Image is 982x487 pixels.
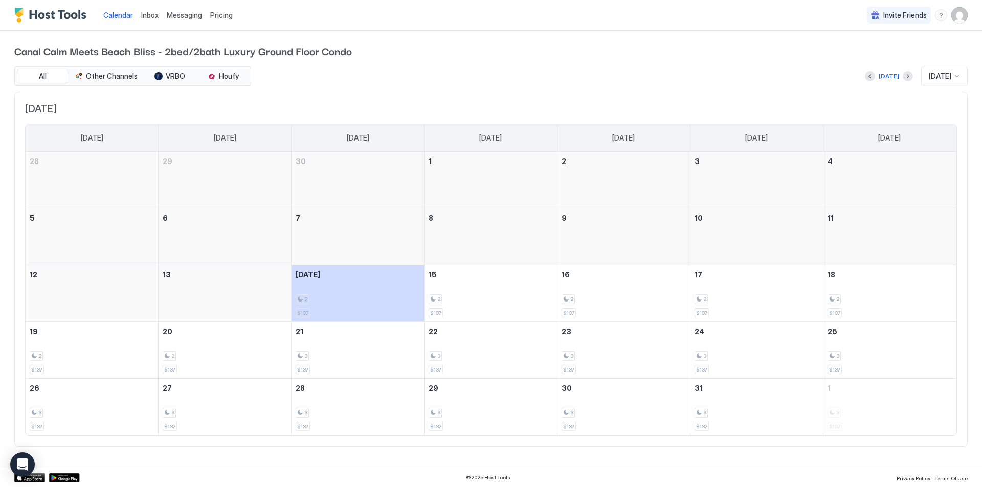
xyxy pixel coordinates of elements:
[26,152,158,171] a: September 28, 2025
[10,452,35,477] div: Open Intercom Messenger
[30,270,37,279] span: 12
[823,265,956,322] td: October 18, 2025
[935,9,947,21] div: menu
[951,7,968,24] div: User profile
[557,265,690,284] a: October 16, 2025
[39,72,47,81] span: All
[292,322,424,341] a: October 21, 2025
[86,72,138,81] span: Other Channels
[159,208,292,265] td: October 6, 2025
[934,472,968,483] a: Terms Of Use
[823,379,956,398] a: November 1, 2025
[469,124,512,152] a: Wednesday
[690,208,823,227] a: October 10, 2025
[570,296,573,303] span: 2
[163,327,172,336] span: 20
[337,124,380,152] a: Tuesday
[425,322,557,341] a: October 22, 2025
[26,379,158,398] a: October 26, 2025
[425,265,557,284] a: October 15, 2025
[690,322,823,379] td: October 24, 2025
[38,409,41,416] span: 3
[292,208,425,265] td: October 7, 2025
[828,327,837,336] span: 25
[31,423,42,430] span: $137
[141,11,159,19] span: Inbox
[868,124,911,152] a: Saturday
[164,423,175,430] span: $137
[296,327,303,336] span: 21
[163,270,171,279] span: 13
[163,384,172,392] span: 27
[159,265,291,284] a: October 13, 2025
[159,322,291,341] a: October 20, 2025
[31,366,42,373] span: $137
[292,152,424,171] a: September 30, 2025
[703,296,706,303] span: 2
[466,474,510,481] span: © 2025 Host Tools
[429,384,438,392] span: 29
[690,152,823,208] td: October 3, 2025
[30,214,35,222] span: 5
[696,366,707,373] span: $137
[292,379,424,398] a: October 28, 2025
[81,133,103,143] span: [DATE]
[159,379,291,398] a: October 27, 2025
[26,152,159,208] td: September 28, 2025
[159,208,291,227] a: October 6, 2025
[71,124,114,152] a: Sunday
[430,366,441,373] span: $137
[690,379,823,398] a: October 31, 2025
[30,327,38,336] span: 19
[103,10,133,20] a: Calendar
[696,310,707,316] span: $137
[829,310,840,316] span: $137
[562,157,566,166] span: 2
[562,270,570,279] span: 16
[159,265,292,322] td: October 13, 2025
[745,133,768,143] span: [DATE]
[219,72,239,81] span: Houfy
[204,124,247,152] a: Monday
[167,11,202,19] span: Messaging
[296,157,306,166] span: 30
[563,423,574,430] span: $137
[144,69,195,83] button: VRBO
[557,152,690,171] a: October 2, 2025
[570,409,573,416] span: 3
[425,208,557,265] td: October 8, 2025
[823,322,956,341] a: October 25, 2025
[696,423,707,430] span: $137
[292,208,424,227] a: October 7, 2025
[297,310,308,316] span: $137
[425,322,557,379] td: October 22, 2025
[557,208,690,227] a: October 9, 2025
[292,379,425,435] td: October 28, 2025
[562,214,567,222] span: 9
[304,296,307,303] span: 2
[602,124,645,152] a: Thursday
[557,379,690,435] td: October 30, 2025
[695,157,700,166] span: 3
[38,353,41,359] span: 2
[14,473,45,482] a: App Store
[836,296,839,303] span: 2
[26,265,158,284] a: October 12, 2025
[429,214,433,222] span: 8
[26,208,158,227] a: October 5, 2025
[26,322,159,379] td: October 19, 2025
[823,322,956,379] td: October 25, 2025
[828,157,833,166] span: 4
[49,473,80,482] div: Google Play Store
[429,157,432,166] span: 1
[30,157,39,166] span: 28
[828,270,835,279] span: 18
[570,353,573,359] span: 3
[695,214,703,222] span: 10
[897,475,930,481] span: Privacy Policy
[304,409,307,416] span: 3
[26,379,159,435] td: October 26, 2025
[437,409,440,416] span: 3
[159,152,291,171] a: September 29, 2025
[934,475,968,481] span: Terms Of Use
